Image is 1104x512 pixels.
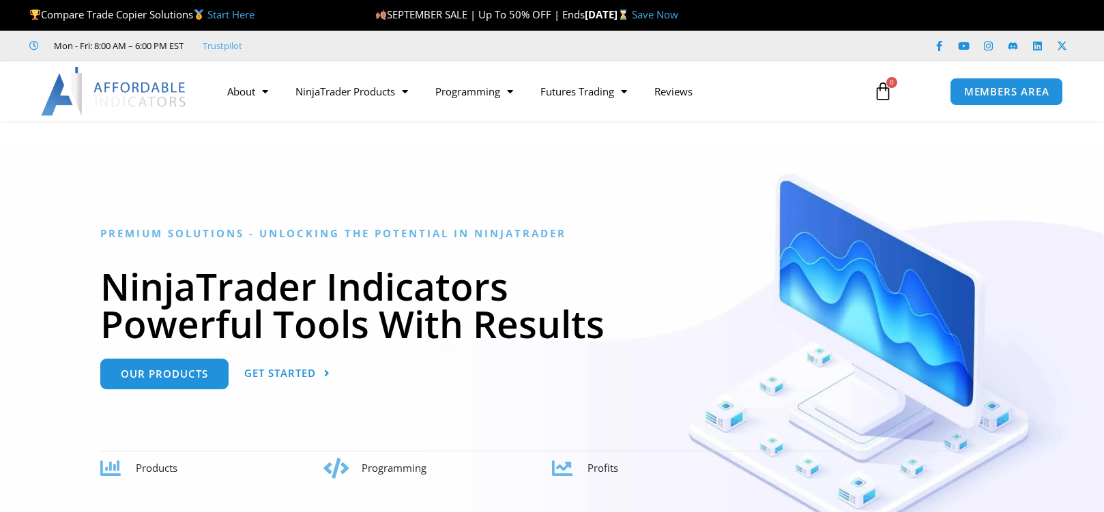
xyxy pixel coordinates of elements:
a: Our Products [100,359,229,389]
strong: [DATE] [585,7,632,21]
span: SEPTEMBER SALE | Up To 50% OFF | Ends [375,7,585,21]
img: 🏆 [30,10,40,20]
a: Futures Trading [527,76,641,107]
h6: Premium Solutions - Unlocking the Potential in NinjaTrader [100,227,1004,240]
h1: NinjaTrader Indicators Powerful Tools With Results [100,267,1004,342]
span: MEMBERS AREA [964,87,1049,97]
a: Programming [422,76,527,107]
span: Compare Trade Copier Solutions [29,7,255,21]
a: 0 [853,72,913,111]
a: Trustpilot [203,37,242,54]
a: Start Here [207,7,255,21]
a: About [214,76,282,107]
span: Our Products [121,369,208,379]
img: LogoAI | Affordable Indicators – NinjaTrader [41,67,188,116]
img: ⌛ [618,10,628,20]
a: Reviews [641,76,706,107]
a: NinjaTrader Products [282,76,422,107]
a: Save Now [632,7,678,21]
a: MEMBERS AREA [950,78,1064,106]
span: Programming [362,461,426,475]
img: 🍂 [376,10,386,20]
span: Products [136,461,177,475]
span: Get Started [244,368,316,378]
span: Profits [587,461,618,475]
img: 🥇 [194,10,204,20]
span: Mon - Fri: 8:00 AM – 6:00 PM EST [50,37,184,54]
nav: Menu [214,76,858,107]
span: 0 [886,77,897,88]
a: Get Started [244,359,330,389]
